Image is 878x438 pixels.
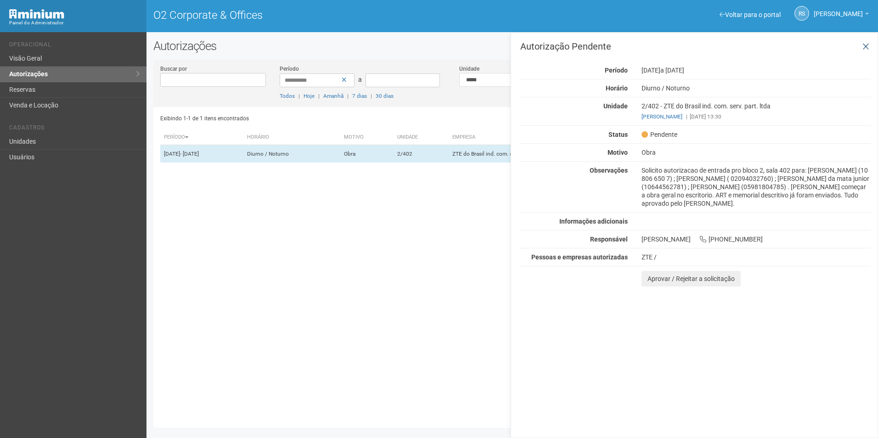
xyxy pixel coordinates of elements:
[794,6,809,21] a: RS
[635,102,878,121] div: 2/402 - ZTE do Brasil ind. com. serv. part. ltda
[642,112,871,121] div: [DATE] 13:30
[160,130,243,145] th: Período
[603,102,628,110] strong: Unidade
[814,1,863,17] span: Rayssa Soares Ribeiro
[153,39,871,53] h2: Autorizações
[9,9,64,19] img: Minium
[352,93,367,99] a: 7 dias
[605,67,628,74] strong: Período
[642,113,682,120] a: [PERSON_NAME]
[449,130,643,145] th: Empresa
[449,145,643,163] td: ZTE do Brasil ind. com. serv. part. ltda
[180,151,199,157] span: - [DATE]
[340,130,394,145] th: Motivo
[559,218,628,225] strong: Informações adicionais
[520,42,871,51] h3: Autorização Pendente
[635,148,878,157] div: Obra
[660,67,684,74] span: a [DATE]
[358,76,362,83] span: a
[9,41,140,51] li: Operacional
[243,130,340,145] th: Horário
[642,271,741,286] button: Aprovar / Rejeitar a solicitação
[318,93,320,99] span: |
[376,93,394,99] a: 30 dias
[635,235,878,243] div: [PERSON_NAME] [PHONE_NUMBER]
[531,253,628,261] strong: Pessoas e empresas autorizadas
[153,9,506,21] h1: O2 Corporate & Offices
[590,167,628,174] strong: Observações
[720,11,781,18] a: Voltar para o portal
[304,93,315,99] a: Hoje
[371,93,372,99] span: |
[642,253,871,261] div: ZTE /
[608,149,628,156] strong: Motivo
[347,93,349,99] span: |
[394,130,449,145] th: Unidade
[459,65,479,73] label: Unidade
[590,236,628,243] strong: Responsável
[160,145,243,163] td: [DATE]
[608,131,628,138] strong: Status
[686,113,687,120] span: |
[9,19,140,27] div: Painel do Administrador
[606,84,628,92] strong: Horário
[635,66,878,74] div: [DATE]
[394,145,449,163] td: 2/402
[635,166,878,208] div: Solicito autorizacao de entrada pro bloco 2, sala 402 para: [PERSON_NAME] (10 806 650 7) ; [PERSO...
[280,65,299,73] label: Período
[298,93,300,99] span: |
[243,145,340,163] td: Diurno / Noturno
[642,130,677,139] span: Pendente
[160,112,509,125] div: Exibindo 1-1 de 1 itens encontrados
[323,93,343,99] a: Amanhã
[635,84,878,92] div: Diurno / Noturno
[280,93,295,99] a: Todos
[814,11,869,19] a: [PERSON_NAME]
[160,65,187,73] label: Buscar por
[9,124,140,134] li: Cadastros
[340,145,394,163] td: Obra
